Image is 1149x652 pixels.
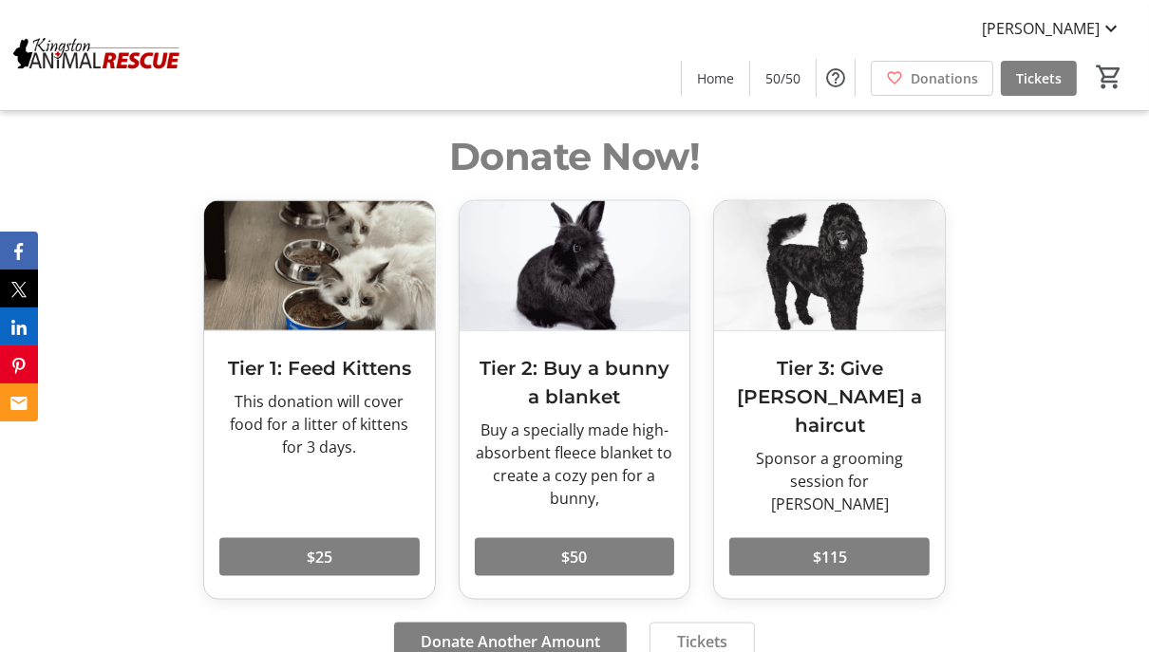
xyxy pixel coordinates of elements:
span: [PERSON_NAME] [982,17,1100,40]
span: $25 [307,546,332,568]
h3: Tier 1: Feed Kittens [219,354,420,382]
button: [PERSON_NAME] [967,13,1138,44]
a: Home [682,61,749,96]
a: Donations [871,61,993,96]
button: $115 [729,538,930,576]
h3: Tier 2: Buy a bunny a blanket [475,354,675,411]
span: 50/50 [765,68,801,88]
button: $50 [475,538,675,576]
div: Buy a specially made high-absorbent fleece blanket to create a cozy pen for a bunny, [475,419,675,510]
button: Help [817,59,855,97]
div: This donation will cover food for a litter of kittens for 3 days. [219,390,420,458]
h2: Donate Now! [203,128,947,185]
a: 50/50 [750,61,816,96]
h3: Tier 3: Give [PERSON_NAME] a haircut [729,354,930,439]
a: Tickets [1001,61,1077,96]
span: $50 [561,546,587,568]
span: Tickets [1016,68,1062,88]
img: Tier 3: Give Winston a haircut [714,201,945,331]
img: Kingston Animal Rescue's Logo [11,8,180,102]
span: $115 [813,546,847,568]
span: Donations [911,68,978,88]
img: Tier 1: Feed Kittens [204,201,435,331]
img: Tier 2: Buy a bunny a blanket [460,201,690,331]
span: Home [697,68,734,88]
button: $25 [219,538,420,576]
div: Sponsor a grooming session for [PERSON_NAME] [729,447,930,515]
button: Cart [1092,60,1126,94]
